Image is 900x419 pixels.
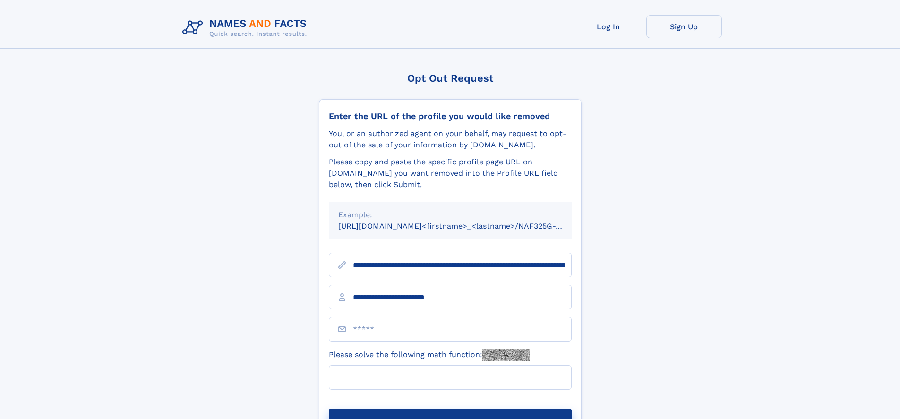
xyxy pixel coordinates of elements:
[319,72,582,84] div: Opt Out Request
[329,128,572,151] div: You, or an authorized agent on your behalf, may request to opt-out of the sale of your informatio...
[329,349,530,361] label: Please solve the following math function:
[646,15,722,38] a: Sign Up
[338,209,562,221] div: Example:
[338,222,590,231] small: [URL][DOMAIN_NAME]<firstname>_<lastname>/NAF325G-xxxxxxxx
[329,111,572,121] div: Enter the URL of the profile you would like removed
[571,15,646,38] a: Log In
[179,15,315,41] img: Logo Names and Facts
[329,156,572,190] div: Please copy and paste the specific profile page URL on [DOMAIN_NAME] you want removed into the Pr...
